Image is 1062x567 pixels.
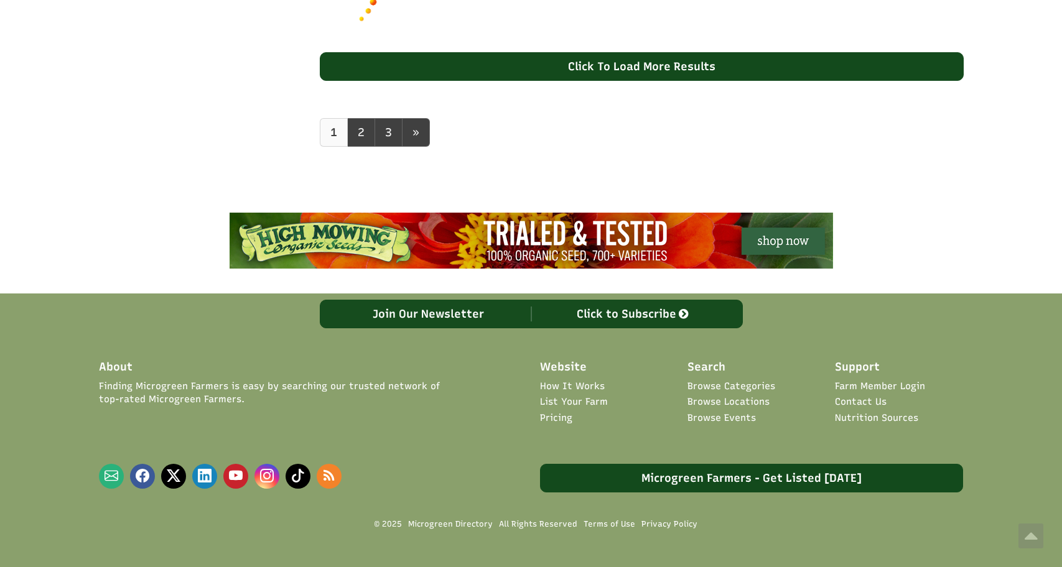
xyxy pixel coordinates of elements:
[540,412,572,425] a: Pricing
[584,519,635,530] a: Terms of Use
[347,118,375,147] a: 2
[412,126,419,139] span: »
[99,380,449,407] span: Finding Microgreen Farmers is easy by searching our trusted network of top-rated Microgreen Farmers.
[540,464,963,492] a: Microgreen Farmers - Get Listed [DATE]
[687,412,756,425] a: Browse Events
[402,118,430,147] a: next
[687,395,770,408] a: Browse Locations
[320,118,348,147] a: 1
[375,118,403,147] a: 3
[499,519,577,530] span: All Rights Reserved
[540,395,608,408] a: List Your Farm
[230,213,833,269] img: High
[99,359,133,376] span: About
[835,359,880,376] span: Support
[320,52,964,81] div: Click To Load More Results
[375,519,402,530] span: © 2025
[531,307,736,321] div: Click to Subscribe
[835,412,918,425] a: Nutrition Sources
[687,380,775,393] a: Browse Categories
[641,519,697,530] a: Privacy Policy
[540,380,605,393] a: How It Works
[320,300,743,328] a: Join Our Newsletter Click to Subscribe
[330,126,337,139] b: 1
[687,359,725,376] span: Search
[835,395,887,408] a: Contact Us
[835,380,925,393] a: Farm Member Login
[408,519,493,530] a: Microgreen Directory
[327,307,531,321] div: Join Our Newsletter
[540,359,587,376] span: Website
